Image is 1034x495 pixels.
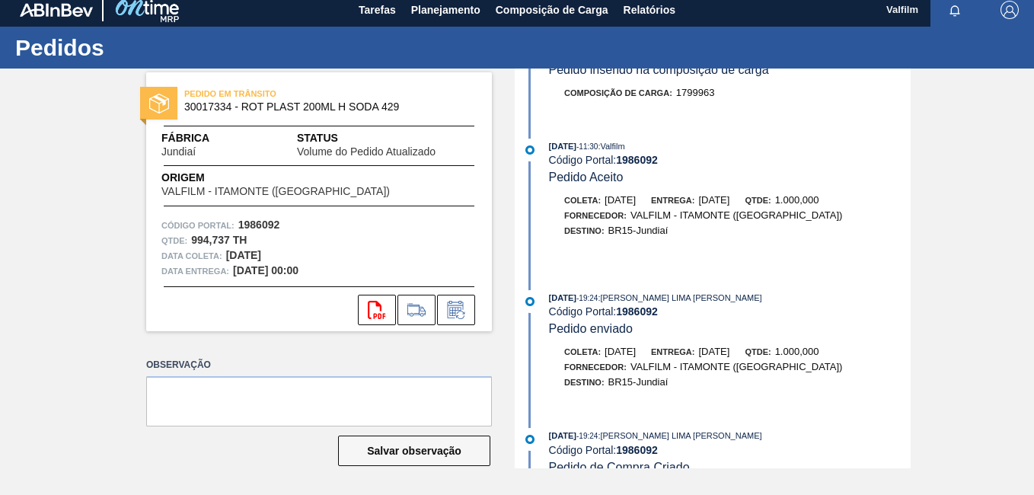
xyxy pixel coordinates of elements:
span: : Valfilm [598,142,624,151]
span: Volume do Pedido Atualizado [297,146,436,158]
span: Jundiaí [161,146,196,158]
strong: 1986092 [616,154,658,166]
span: 1799963 [676,87,715,98]
span: Composição de Carga : [564,88,672,97]
span: [DATE] [605,346,636,357]
span: - 11:30 [576,142,598,151]
span: [DATE] [698,194,729,206]
span: Pedido enviado [549,322,633,335]
strong: 1986092 [238,219,280,231]
div: Código Portal: [549,305,911,318]
span: Pedido inserido na composição de carga [549,63,769,76]
span: VALFILM - ITAMONTE ([GEOGRAPHIC_DATA]) [630,209,843,221]
label: Observação [146,354,492,376]
img: atual [525,145,535,155]
span: Fábrica [161,130,244,146]
span: - 19:24 [576,294,598,302]
span: Qtde : [161,233,187,248]
button: Salvar observação [338,436,490,466]
span: [DATE] [698,346,729,357]
span: Pedido de Compra Criado [549,461,690,474]
span: VALFILM - ITAMONTE ([GEOGRAPHIC_DATA]) [161,186,390,197]
span: Composição de Carga [496,1,608,19]
span: BR15-Jundiaí [608,376,669,388]
span: Qtde: [745,196,771,205]
span: Código Portal: [161,218,235,233]
span: [DATE] [549,142,576,151]
img: status [149,94,169,113]
img: atual [525,435,535,444]
span: Data coleta: [161,248,222,263]
strong: 1986092 [616,444,658,456]
span: 30017334 - ROT PLAST 200ML H SODA 429 [184,101,461,113]
div: Ir para Composição de Carga [397,295,436,325]
strong: [DATE] 00:00 [233,264,298,276]
img: Logout [1000,1,1019,19]
img: atual [525,297,535,306]
strong: 994,737 TH [191,234,247,246]
span: Planejamento [411,1,480,19]
span: Fornecedor: [564,362,627,372]
span: Coleta: [564,196,601,205]
span: [DATE] [605,194,636,206]
span: Destino: [564,378,605,387]
span: [DATE] [549,293,576,302]
span: - 19:24 [576,432,598,440]
img: TNhmsLtSVTkK8tSr43FrP2fwEKptu5GPRR3wAAAABJRU5ErkJggg== [20,3,93,17]
span: Data entrega: [161,263,229,279]
h1: Pedidos [15,39,286,56]
span: Coleta: [564,347,601,356]
span: Tarefas [359,1,396,19]
span: : [PERSON_NAME] LIMA [PERSON_NAME] [598,293,761,302]
span: Fornecedor: [564,211,627,220]
span: Destino: [564,226,605,235]
span: Pedido Aceito [549,171,624,184]
span: : [PERSON_NAME] LIMA [PERSON_NAME] [598,431,761,440]
span: Status [297,130,477,146]
span: BR15-Jundiaí [608,225,669,236]
span: Origem [161,170,433,186]
strong: [DATE] [226,249,261,261]
span: Entrega: [651,347,694,356]
span: VALFILM - ITAMONTE ([GEOGRAPHIC_DATA]) [630,361,843,372]
span: Relatórios [624,1,675,19]
span: [DATE] [549,431,576,440]
div: Código Portal: [549,154,911,166]
div: Informar alteração no pedido [437,295,475,325]
span: 1.000,000 [775,346,819,357]
span: Entrega: [651,196,694,205]
span: PEDIDO EM TRÂNSITO [184,86,397,101]
div: Código Portal: [549,444,911,456]
span: 1.000,000 [775,194,819,206]
strong: 1986092 [616,305,658,318]
div: Abrir arquivo PDF [358,295,396,325]
span: Qtde: [745,347,771,356]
